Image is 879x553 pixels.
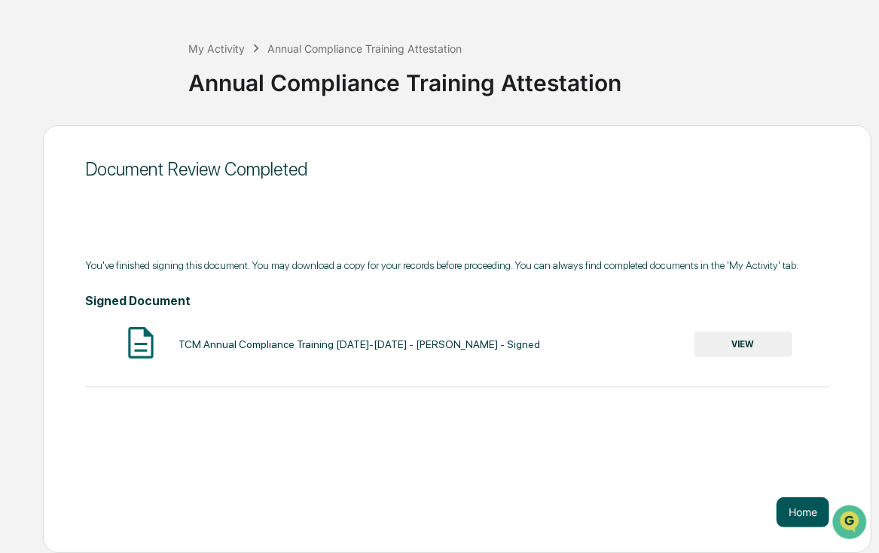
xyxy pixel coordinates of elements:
span: Data Lookup [30,218,95,234]
button: Home [777,497,829,527]
img: Document Icon [122,324,160,362]
div: Start new chat [51,115,247,130]
a: 🔎Data Lookup [9,212,101,240]
span: Pylon [150,255,182,267]
span: Preclearance [30,190,97,205]
p: How can we help? [15,32,274,56]
div: TCM Annual Compliance Training [DATE]-[DATE] - [PERSON_NAME] - Signed [179,338,540,350]
h4: Signed Document [85,294,829,308]
img: 1746055101610-c473b297-6a78-478c-a979-82029cc54cd1 [15,115,42,142]
div: My Activity [188,42,245,55]
div: We're available if you need us! [51,130,191,142]
a: Powered byPylon [106,255,182,267]
div: 🗄️ [109,191,121,203]
button: Start new chat [256,120,274,138]
div: 🖐️ [15,191,27,203]
div: You've finished signing this document. You may download a copy for your records before proceeding... [85,259,829,271]
div: Annual Compliance Training Attestation [188,57,871,96]
div: Document Review Completed [85,158,829,180]
div: 🔎 [15,220,27,232]
a: 🖐️Preclearance [9,184,103,211]
iframe: Open customer support [831,503,871,544]
a: 🗄️Attestations [103,184,193,211]
button: VIEW [694,331,792,357]
div: Annual Compliance Training Attestation [267,42,462,55]
span: Attestations [124,190,187,205]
